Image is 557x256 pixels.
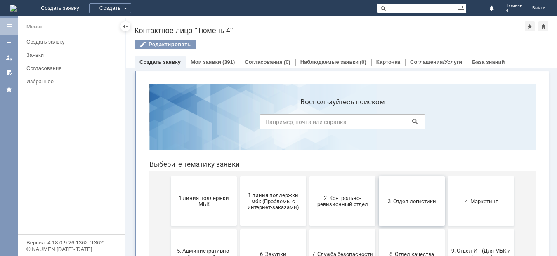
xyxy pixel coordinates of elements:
button: 3. Отдел логистики [236,99,302,148]
a: Перейти на домашнюю страницу [10,5,17,12]
div: Заявки [26,52,120,58]
div: Версия: 4.18.0.9.26.1362 (1362) [26,240,117,245]
button: 2. Контрольно-ревизионный отдел [167,99,233,148]
button: Бухгалтерия (для мбк) [28,204,94,254]
a: Создать заявку [139,59,181,65]
a: База знаний [472,59,505,65]
span: 1 линия поддержки МБК [31,117,92,130]
div: Меню [26,22,42,32]
div: (0) [284,59,290,65]
img: logo [10,5,17,12]
span: 2. Контрольно-ревизионный отдел [169,117,230,130]
span: Тюмень [506,3,522,8]
a: Мои заявки [2,51,16,64]
a: Наблюдаемые заявки [300,59,359,65]
button: Отдел-ИТ (Офис) [236,204,302,254]
span: Бухгалтерия (для мбк) [31,226,92,232]
span: 3. Отдел логистики [238,120,300,127]
a: Согласования [245,59,283,65]
a: Заявки [23,49,124,61]
div: Добавить в избранное [525,21,535,31]
button: 9. Отдел-ИТ (Для МБК и Пекарни) [305,152,371,201]
div: Избранное [26,78,111,85]
a: Соглашения/Услуги [410,59,462,65]
button: 4. Маркетинг [305,99,371,148]
button: 5. Административно-хозяйственный отдел [28,152,94,201]
label: Воспользуйтесь поиском [117,20,282,28]
a: Создать заявку [2,36,16,49]
div: (0) [360,59,366,65]
a: Мои согласования [2,66,16,79]
button: 1 линия поддержки МБК [28,99,94,148]
span: 9. Отдел-ИТ (Для МБК и Пекарни) [308,170,369,183]
span: 5. Административно-хозяйственный отдел [31,170,92,183]
div: Сделать домашней страницей [538,21,548,31]
button: Отдел-ИТ (Битрикс24 и CRM) [167,204,233,254]
span: 1 линия поддержки мбк (Проблемы с интернет-заказами) [100,114,161,133]
span: Отдел-ИТ (Битрикс24 и CRM) [169,223,230,235]
span: 4 [506,8,522,13]
header: Выберите тематику заявки [7,82,393,91]
button: 8. Отдел качества [236,152,302,201]
div: (391) [222,59,235,65]
div: © NAUMEN [DATE]-[DATE] [26,247,117,252]
span: Расширенный поиск [458,4,466,12]
a: Мои заявки [191,59,221,65]
button: 6. Закупки [97,152,163,201]
span: 6. Закупки [100,173,161,179]
button: Отдел ИТ (1С) [97,204,163,254]
a: Карточка [376,59,400,65]
a: Создать заявку [23,35,124,48]
span: 4. Маркетинг [308,120,369,127]
div: Создать [89,3,131,13]
div: Контактное лицо "Тюмень 4" [135,26,525,35]
div: Согласования [26,65,120,71]
span: 7. Служба безопасности [169,173,230,179]
span: Финансовый отдел [308,226,369,232]
div: Скрыть меню [120,21,130,31]
div: Создать заявку [26,39,120,45]
button: Финансовый отдел [305,204,371,254]
span: Отдел-ИТ (Офис) [238,226,300,232]
button: 7. Служба безопасности [167,152,233,201]
button: 1 линия поддержки мбк (Проблемы с интернет-заказами) [97,99,163,148]
span: 8. Отдел качества [238,173,300,179]
span: Отдел ИТ (1С) [100,226,161,232]
input: Например, почта или справка [117,37,282,52]
a: Согласования [23,62,124,75]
